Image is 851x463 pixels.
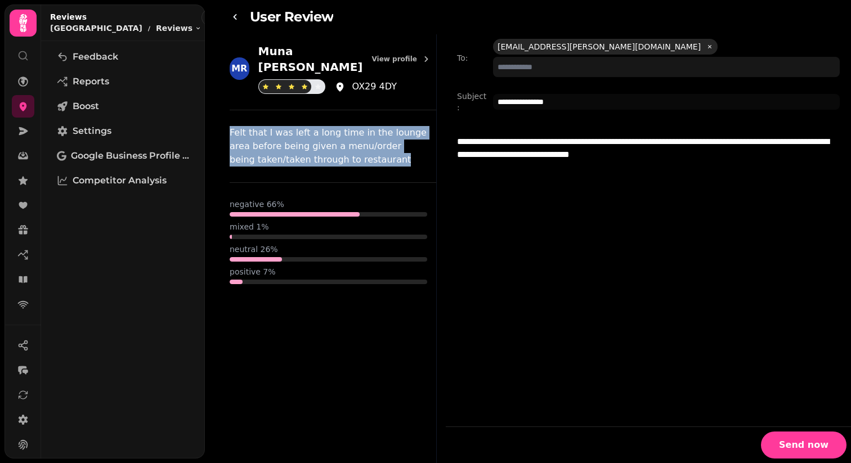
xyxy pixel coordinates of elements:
nav: Tabs [41,41,205,458]
button: star [285,80,298,93]
span: Competitor Analysis [73,174,167,187]
span: Send now [779,440,828,449]
button: Reviews [156,23,201,34]
label: Subject: [457,91,489,113]
h2: Reviews [50,11,201,23]
button: View profile [368,51,437,67]
span: Settings [73,124,111,138]
p: [GEOGRAPHIC_DATA] [50,23,142,34]
h2: User Review [250,6,333,28]
button: star [272,80,285,93]
button: Send now [761,431,846,458]
span: Reports [73,75,109,88]
a: go-back [230,6,250,28]
p: Felt that I was left a long time in the lounge area before being given a menu/order being taken/t... [230,126,436,167]
span: Google Business Profile (Beta) [71,149,189,163]
button: star [259,80,272,93]
button: star [298,80,311,93]
a: Competitor Analysis [50,169,196,192]
label: neutral 26% [230,244,427,257]
label: positive 7% [230,266,427,280]
p: Muna [PERSON_NAME] [258,43,363,75]
span: [EMAIL_ADDRESS][PERSON_NAME][DOMAIN_NAME] [498,41,701,52]
a: Boost [50,95,196,118]
a: Feedback [50,46,196,68]
label: negative 66% [230,199,427,212]
span: MR [231,64,247,73]
button: star [311,80,325,93]
label: mixed 1% [230,221,427,235]
span: Boost [73,100,99,113]
a: Settings [50,120,196,142]
nav: breadcrumb [50,23,201,34]
a: Google Business Profile (Beta) [50,145,196,167]
span: Feedback [73,50,118,64]
a: Reports [50,70,196,93]
p: OX29 4DY [352,80,397,93]
span: View profile [372,56,418,62]
label: To: [457,52,489,64]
